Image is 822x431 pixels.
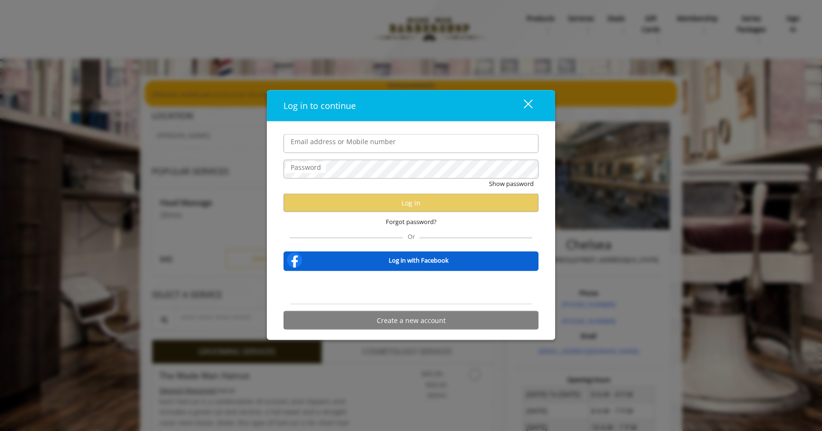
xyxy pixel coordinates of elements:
div: close dialog [513,98,532,113]
span: Forgot password? [386,217,437,227]
label: Email address or Mobile number [286,137,401,147]
button: close dialog [506,96,538,116]
img: facebook-logo [285,251,304,270]
span: Or [403,232,420,241]
label: Password [286,162,326,173]
input: Password [284,160,538,179]
iframe: Sign in with Google Button [359,277,463,298]
button: Create a new account [284,311,538,330]
button: Show password [489,179,534,189]
input: Email address or Mobile number [284,134,538,153]
b: Log in with Facebook [389,255,449,265]
button: Log in [284,194,538,212]
span: Log in to continue [284,100,356,111]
